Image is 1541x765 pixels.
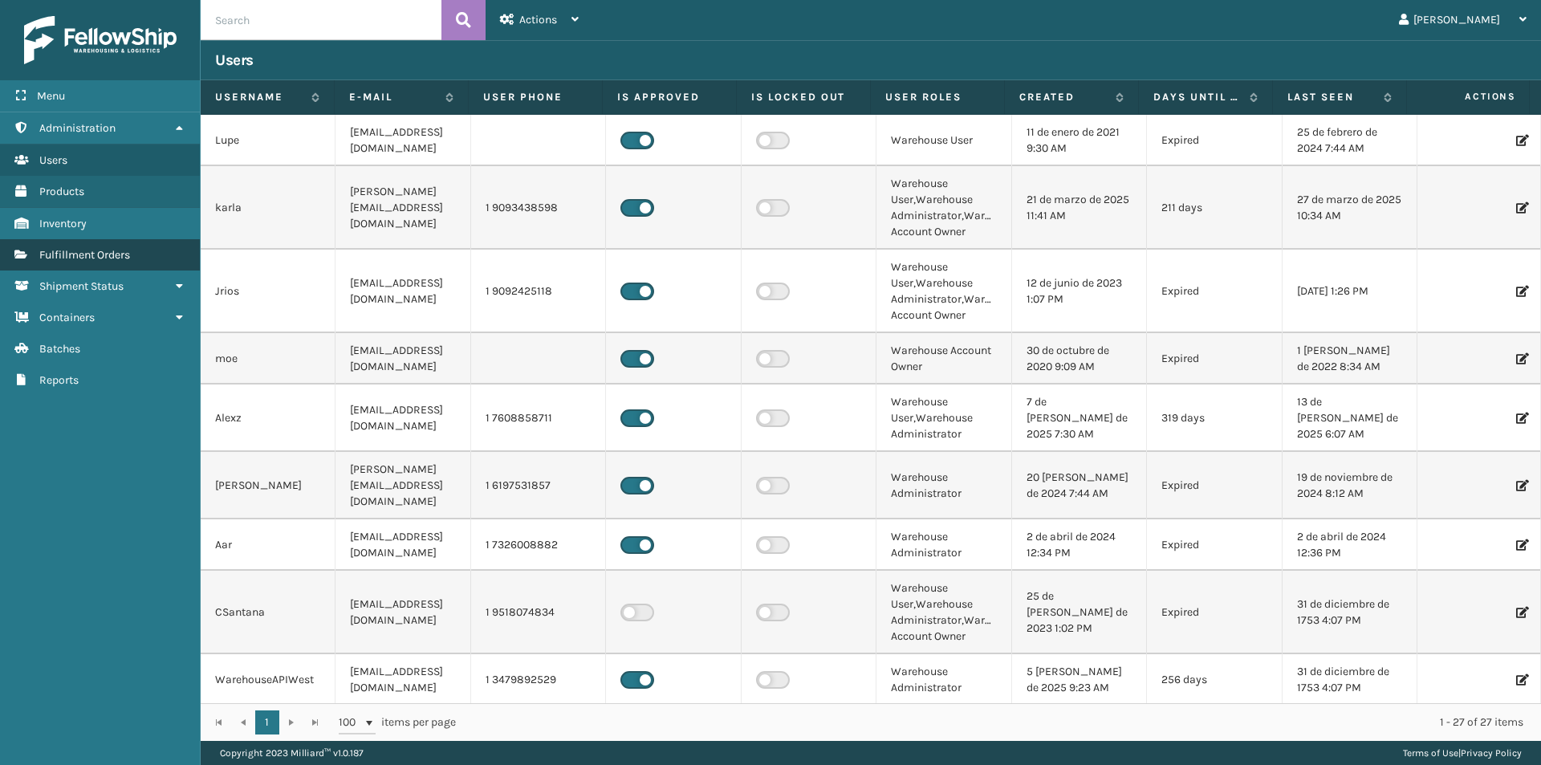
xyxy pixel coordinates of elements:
i: Edit [1516,480,1526,491]
td: 19 de noviembre de 2024 8:12 AM [1283,452,1417,519]
td: 1 9518074834 [471,571,606,654]
td: Expired [1147,571,1282,654]
td: [EMAIL_ADDRESS][DOMAIN_NAME] [335,385,470,452]
td: 31 de diciembre de 1753 4:07 PM [1283,654,1417,706]
a: Terms of Use [1403,747,1458,759]
td: Warehouse Account Owner [876,333,1011,385]
td: Expired [1147,519,1282,571]
span: Menu [37,89,65,103]
td: CSantana [201,571,335,654]
span: 100 [339,714,363,730]
td: Jrios [201,250,335,333]
td: Lupe [201,115,335,166]
span: Products [39,185,84,198]
td: 5 [PERSON_NAME] de 2025 9:23 AM [1012,654,1147,706]
td: 1 9093438598 [471,166,606,250]
td: 1 3479892529 [471,654,606,706]
label: Username [215,90,303,104]
i: Edit [1516,135,1526,146]
td: Alexz [201,385,335,452]
td: 1 9092425118 [471,250,606,333]
td: moe [201,333,335,385]
span: Administration [39,121,116,135]
td: 21 de marzo de 2025 11:41 AM [1012,166,1147,250]
td: 2 de abril de 2024 12:34 PM [1012,519,1147,571]
i: Edit [1516,539,1526,551]
td: [DATE] 1:26 PM [1283,250,1417,333]
a: 1 [255,710,279,734]
td: 30 de octubre de 2020 9:09 AM [1012,333,1147,385]
td: Warehouse User,Warehouse Administrator,Warehouse Account Owner [876,166,1011,250]
td: 1 7326008882 [471,519,606,571]
td: 1 7608858711 [471,385,606,452]
td: 25 de febrero de 2024 7:44 AM [1283,115,1417,166]
td: Warehouse Administrator [876,452,1011,519]
td: 211 days [1147,166,1282,250]
label: Created [1019,90,1108,104]
td: Aar [201,519,335,571]
a: Privacy Policy [1461,747,1522,759]
td: Expired [1147,333,1282,385]
td: [EMAIL_ADDRESS][DOMAIN_NAME] [335,654,470,706]
span: Fulfillment Orders [39,248,130,262]
td: [PERSON_NAME] [201,452,335,519]
span: Batches [39,342,80,356]
td: Warehouse Administrator [876,519,1011,571]
span: Shipment Status [39,279,124,293]
td: [EMAIL_ADDRESS][DOMAIN_NAME] [335,333,470,385]
td: Warehouse User [876,115,1011,166]
td: Warehouse User,Warehouse Administrator,Warehouse Account Owner [876,250,1011,333]
span: Containers [39,311,95,324]
div: | [1403,741,1522,765]
td: 319 days [1147,385,1282,452]
label: Is Locked Out [751,90,856,104]
td: 256 days [1147,654,1282,706]
td: 25 de [PERSON_NAME] de 2023 1:02 PM [1012,571,1147,654]
label: Last Seen [1287,90,1376,104]
td: 12 de junio de 2023 1:07 PM [1012,250,1147,333]
td: karla [201,166,335,250]
td: 2 de abril de 2024 12:36 PM [1283,519,1417,571]
span: Inventory [39,217,87,230]
label: User phone [483,90,588,104]
td: Warehouse User,Warehouse Administrator,Warehouse Account Owner [876,571,1011,654]
td: Expired [1147,115,1282,166]
td: 20 [PERSON_NAME] de 2024 7:44 AM [1012,452,1147,519]
i: Edit [1516,607,1526,618]
span: Actions [1412,83,1526,110]
label: Is Approved [617,90,722,104]
img: logo [24,16,177,64]
td: Warehouse User,Warehouse Administrator [876,385,1011,452]
td: WarehouseAPIWest [201,654,335,706]
span: Actions [519,13,557,26]
h3: Users [215,51,254,70]
td: [EMAIL_ADDRESS][DOMAIN_NAME] [335,250,470,333]
td: Expired [1147,250,1282,333]
label: User Roles [885,90,990,104]
div: 1 - 27 of 27 items [478,714,1523,730]
td: [PERSON_NAME][EMAIL_ADDRESS][DOMAIN_NAME] [335,166,470,250]
i: Edit [1516,413,1526,424]
label: E-mail [349,90,437,104]
td: 1 [PERSON_NAME] de 2022 8:34 AM [1283,333,1417,385]
p: Copyright 2023 Milliard™ v 1.0.187 [220,741,364,765]
td: 11 de enero de 2021 9:30 AM [1012,115,1147,166]
td: Warehouse Administrator [876,654,1011,706]
td: 27 de marzo de 2025 10:34 AM [1283,166,1417,250]
td: [EMAIL_ADDRESS][DOMAIN_NAME] [335,519,470,571]
td: [EMAIL_ADDRESS][DOMAIN_NAME] [335,571,470,654]
i: Edit [1516,202,1526,214]
label: Days until password expires [1153,90,1242,104]
td: Expired [1147,452,1282,519]
td: [EMAIL_ADDRESS][DOMAIN_NAME] [335,115,470,166]
i: Edit [1516,286,1526,297]
td: 1 6197531857 [471,452,606,519]
span: Reports [39,373,79,387]
span: items per page [339,710,456,734]
td: 31 de diciembre de 1753 4:07 PM [1283,571,1417,654]
span: Users [39,153,67,167]
td: 7 de [PERSON_NAME] de 2025 7:30 AM [1012,385,1147,452]
i: Edit [1516,674,1526,686]
td: 13 de [PERSON_NAME] de 2025 6:07 AM [1283,385,1417,452]
i: Edit [1516,353,1526,364]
